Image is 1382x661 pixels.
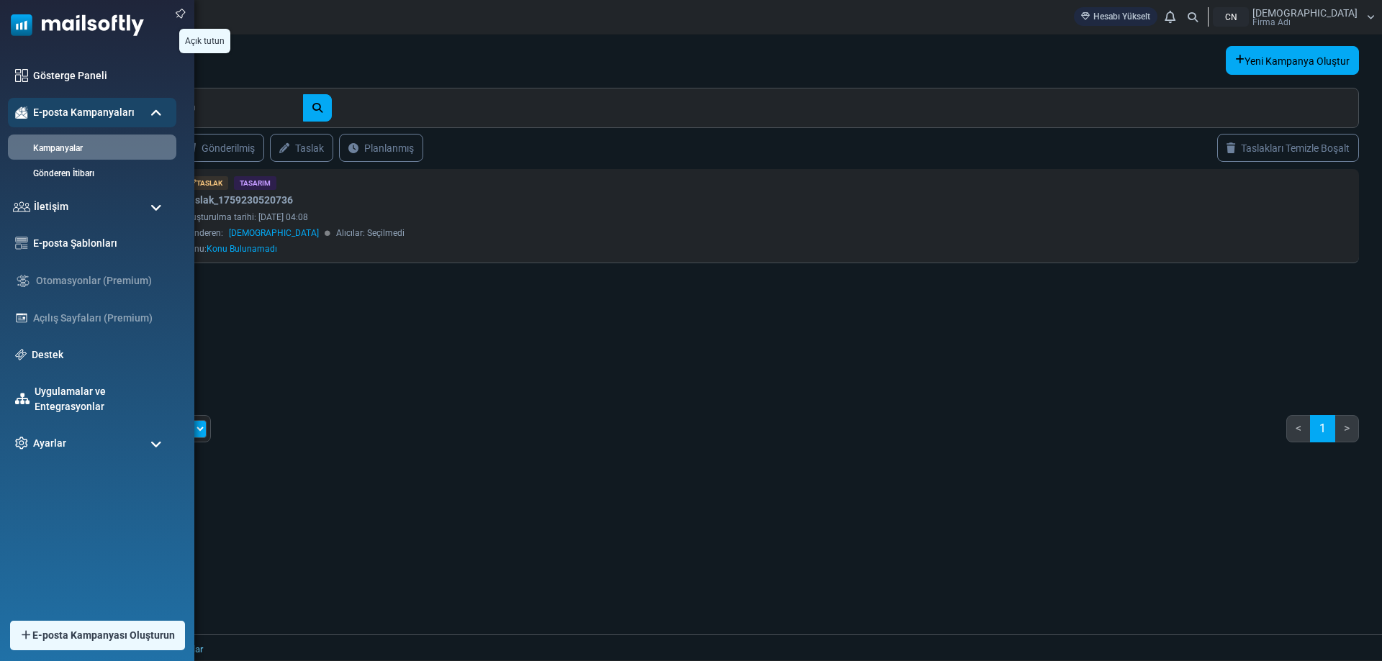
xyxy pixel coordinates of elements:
img: workflow.svg [15,273,31,289]
img: landing_pages.svg [15,311,28,324]
a: CN [DEMOGRAPHIC_DATA] Firma Adı [1213,7,1375,27]
a: Uygulamalar ve Entegrasyonlar [35,384,169,414]
nav: Sayfa [1286,415,1359,454]
a: Taslak [270,134,333,162]
font: Konu: [184,244,207,254]
font: Alıcılar: Seçilmedi [336,228,405,238]
a: Gösterge Paneli [33,68,169,83]
font: Yeni Kampanya Oluştur [1245,55,1350,67]
font: [DEMOGRAPHIC_DATA] [1252,7,1358,19]
img: contacts-icon.svg [13,201,30,211]
font: Gönderen İtibarı [33,168,94,178]
a: E-posta Şablonları [33,236,169,251]
font: Taslak [295,142,324,154]
a: Taslak_1759230520736 [184,193,293,208]
img: campaigns-icon-active.png [15,106,28,119]
font: CN [1225,12,1237,22]
font: Planlanmış [364,142,414,154]
font: Uygulamalar ve Entegrasyonlar [35,386,106,412]
font: Taslak_1759230520736 [184,194,293,206]
font: Gösterge Paneli [33,70,107,81]
a: Gönderilmiş [176,134,264,162]
font: 1 [1319,421,1326,435]
a: Kampanyalar [8,142,173,155]
font: Açık tutun [185,36,225,46]
a: Hesabı Yükselt [1074,7,1157,26]
img: dashboard-icon.svg [15,69,28,82]
font: Oluşturulma tarihi: [DATE] 04:08 [184,212,308,222]
a: 1 [1310,415,1335,442]
font: Firma Adı [1252,17,1291,27]
font: Ayarlar [33,437,66,449]
img: support-icon.svg [15,349,27,360]
font: Kampanyalar [33,143,83,153]
a: Planlanmış [339,134,423,162]
a: Destek [32,347,169,363]
font: [DEMOGRAPHIC_DATA] [229,228,319,238]
font: Hesabı Yükselt [1093,12,1150,22]
font: Taslak [197,179,222,187]
font: E-posta Şablonları [33,237,117,249]
font: İletişim [34,201,68,212]
img: settings-icon.svg [15,437,28,450]
font: Konu Bulunamadı [207,244,277,254]
font: E-posta Kampanyası Oluşturun [32,629,175,641]
font: Tasarım [240,179,271,187]
img: email-templates-icon.svg [15,237,28,250]
font: Taslakları Temizle Boşalt [1241,142,1350,154]
font: Gönderilmiş [202,142,255,154]
font: E-posta Kampanyaları [33,106,135,118]
font: Destek [32,349,63,360]
font: Gönderen: [184,228,223,238]
a: Gönderen İtibarı [8,167,173,180]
